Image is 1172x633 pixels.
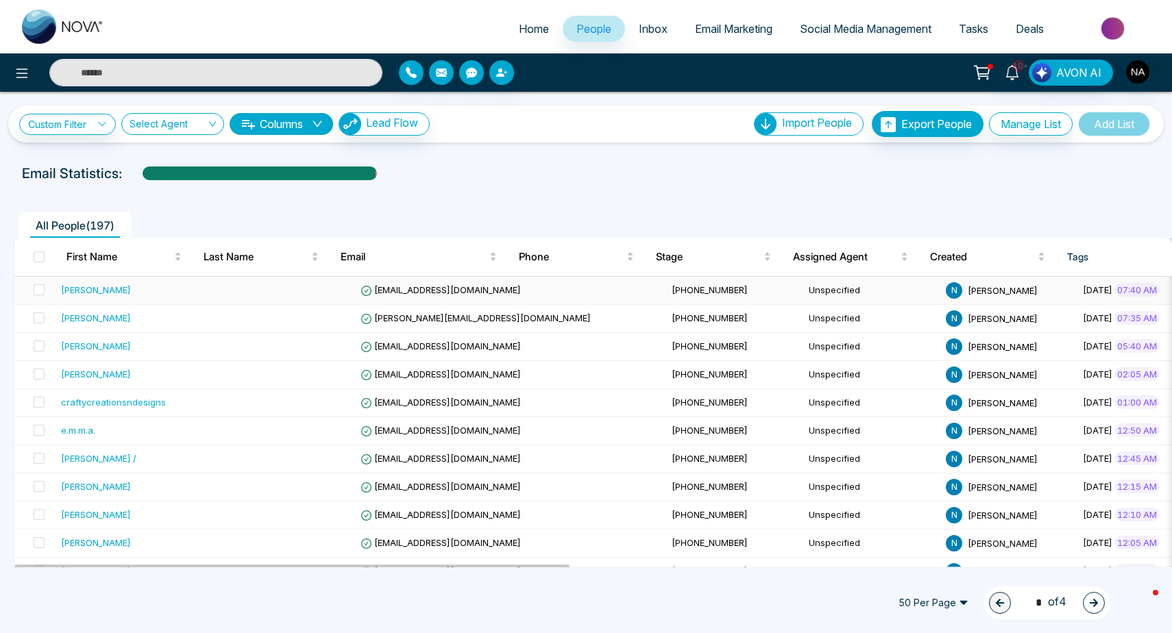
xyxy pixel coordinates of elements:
span: [PERSON_NAME] [968,312,1038,323]
span: [DATE] [1083,369,1112,380]
span: All People ( 197 ) [30,219,120,232]
a: Email Marketing [681,16,786,42]
td: Unspecified [803,361,940,389]
div: [PERSON_NAME] [61,367,131,381]
span: down [312,119,323,129]
div: [PERSON_NAME] [61,283,131,297]
span: [PHONE_NUMBER] [672,481,748,492]
span: 12:15 AM [1114,480,1160,493]
span: Deals [1016,22,1044,36]
span: [EMAIL_ADDRESS][DOMAIN_NAME] [361,509,521,520]
span: 07:35 AM [1114,311,1160,325]
button: AVON AI [1029,60,1113,86]
a: Tasks [945,16,1002,42]
span: 50 Per Page [889,592,978,614]
span: [PERSON_NAME] [968,340,1038,351]
span: [EMAIL_ADDRESS][DOMAIN_NAME] [361,425,521,436]
span: 10+ [1012,60,1025,72]
span: [PHONE_NUMBER] [672,397,748,408]
th: First Name [56,238,193,276]
span: 11:55 PM [1114,564,1159,578]
td: Unspecified [803,277,940,305]
span: [EMAIL_ADDRESS][DOMAIN_NAME] [361,284,521,295]
span: N [946,507,962,523]
a: Custom Filter [19,114,116,135]
span: 05:40 AM [1114,339,1160,353]
span: Email Marketing [695,22,772,36]
a: People [563,16,625,42]
th: Last Name [193,238,330,276]
p: Email Statistics: [22,163,122,184]
div: [PERSON_NAME] [61,480,131,493]
td: Unspecified [803,305,940,333]
span: N [946,395,962,411]
span: Lead Flow [366,116,418,129]
span: [EMAIL_ADDRESS][DOMAIN_NAME] [361,481,521,492]
td: Unspecified [803,445,940,473]
span: [PERSON_NAME] [968,453,1038,464]
span: [PERSON_NAME] [968,284,1038,295]
a: Social Media Management [786,16,945,42]
span: [PERSON_NAME] [968,565,1038,576]
span: 12:45 AM [1114,451,1160,465]
span: [PERSON_NAME] [968,425,1038,436]
span: Inbox [639,22,668,36]
span: [EMAIL_ADDRESS][DOMAIN_NAME] [361,369,521,380]
iframe: Intercom live chat [1125,586,1158,619]
span: N [946,282,962,299]
span: 12:50 AM [1114,423,1160,437]
a: Deals [1002,16,1058,42]
th: Stage [645,238,782,276]
span: [EMAIL_ADDRESS][DOMAIN_NAME] [361,340,521,351]
span: [PHONE_NUMBER] [672,284,748,295]
span: [DATE] [1083,340,1112,351]
span: N [946,479,962,495]
button: Lead Flow [339,112,430,136]
div: [PERSON_NAME] [61,536,131,549]
span: [DATE] [1083,312,1112,323]
span: [PHONE_NUMBER] [672,340,748,351]
span: Last Name [204,249,308,265]
span: Home [519,22,549,36]
span: N [946,338,962,355]
span: 07:40 AM [1114,283,1160,297]
span: 12:05 AM [1114,536,1160,549]
button: Export People [872,111,984,137]
span: [DATE] [1083,425,1112,436]
a: Lead FlowLead Flow [333,112,430,136]
span: [PHONE_NUMBER] [672,425,748,436]
span: [PERSON_NAME] [968,369,1038,380]
td: Unspecified [803,389,940,417]
div: [PERSON_NAME] [61,508,131,521]
span: Social Media Management [800,22,931,36]
a: 10+ [996,60,1029,84]
span: [PERSON_NAME] [968,537,1038,548]
div: craftycreationsndesigns [61,395,166,409]
img: User Avatar [1126,60,1149,84]
span: [PERSON_NAME] [968,481,1038,492]
span: 02:05 AM [1114,367,1160,381]
span: 01:00 AM [1114,395,1160,409]
td: Unspecified [803,473,940,501]
img: Lead Flow [1032,63,1051,82]
span: [PHONE_NUMBER] [672,369,748,380]
div: [PERSON_NAME] [61,311,131,325]
span: N [946,310,962,327]
img: Nova CRM Logo [22,10,104,44]
span: [DATE] [1083,397,1112,408]
a: Inbox [625,16,681,42]
span: Email [341,249,487,265]
span: Export People [901,117,972,131]
td: Unspecified [803,501,940,530]
span: [PERSON_NAME] [968,397,1038,408]
div: e.m.m.a. [61,423,95,437]
span: Created [930,249,1035,265]
span: [DATE] [1083,509,1112,520]
span: N [946,451,962,467]
span: [DATE] [1083,565,1112,576]
span: Import People [782,116,852,129]
span: [EMAIL_ADDRESS][DOMAIN_NAME] [361,397,521,408]
th: Assigned Agent [782,238,919,276]
div: [PERSON_NAME] [61,339,131,353]
th: Phone [508,238,645,276]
